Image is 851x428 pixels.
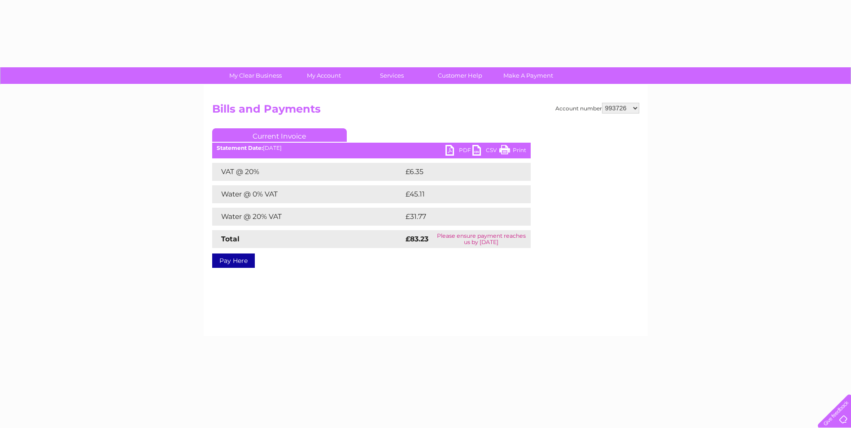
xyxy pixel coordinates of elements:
[212,145,531,151] div: [DATE]
[218,67,292,84] a: My Clear Business
[355,67,429,84] a: Services
[212,253,255,268] a: Pay Here
[445,145,472,158] a: PDF
[212,103,639,120] h2: Bills and Payments
[472,145,499,158] a: CSV
[555,103,639,114] div: Account number
[491,67,565,84] a: Make A Payment
[221,235,240,243] strong: Total
[212,185,403,203] td: Water @ 0% VAT
[499,145,526,158] a: Print
[212,208,403,226] td: Water @ 20% VAT
[432,230,531,248] td: Please ensure payment reaches us by [DATE]
[406,235,428,243] strong: £83.23
[403,185,511,203] td: £45.11
[217,144,263,151] b: Statement Date:
[212,163,403,181] td: VAT @ 20%
[212,128,347,142] a: Current Invoice
[403,208,511,226] td: £31.77
[423,67,497,84] a: Customer Help
[403,163,510,181] td: £6.35
[287,67,361,84] a: My Account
